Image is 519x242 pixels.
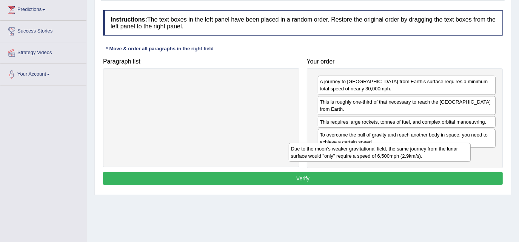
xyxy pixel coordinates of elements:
a: Your Account [0,64,86,83]
div: A journey to [GEOGRAPHIC_DATA] from Earth's surface requires a minimum total speed of nearly 30,0... [318,76,496,95]
div: Due to the moon's weaker gravitational field, the same journey from the lunar surface would "only... [289,143,471,162]
h4: The text boxes in the left panel have been placed in a random order. Restore the original order b... [103,10,503,36]
h4: Paragraph list [103,58,299,65]
a: Strategy Videos [0,42,86,61]
h4: Your order [307,58,503,65]
a: Success Stories [0,21,86,40]
b: Instructions: [111,16,147,23]
div: * Move & order all paragraphs in the right field [103,45,217,52]
div: This requires large rockets, tonnes of fuel, and complex orbital manoeuvring. [318,116,496,128]
div: This is roughly one-third of that necessary to reach the [GEOGRAPHIC_DATA] from Earth. [318,96,496,115]
button: Verify [103,172,503,185]
div: To overcome the pull of gravity and reach another body in space, you need to achieve a certain sp... [318,129,496,148]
